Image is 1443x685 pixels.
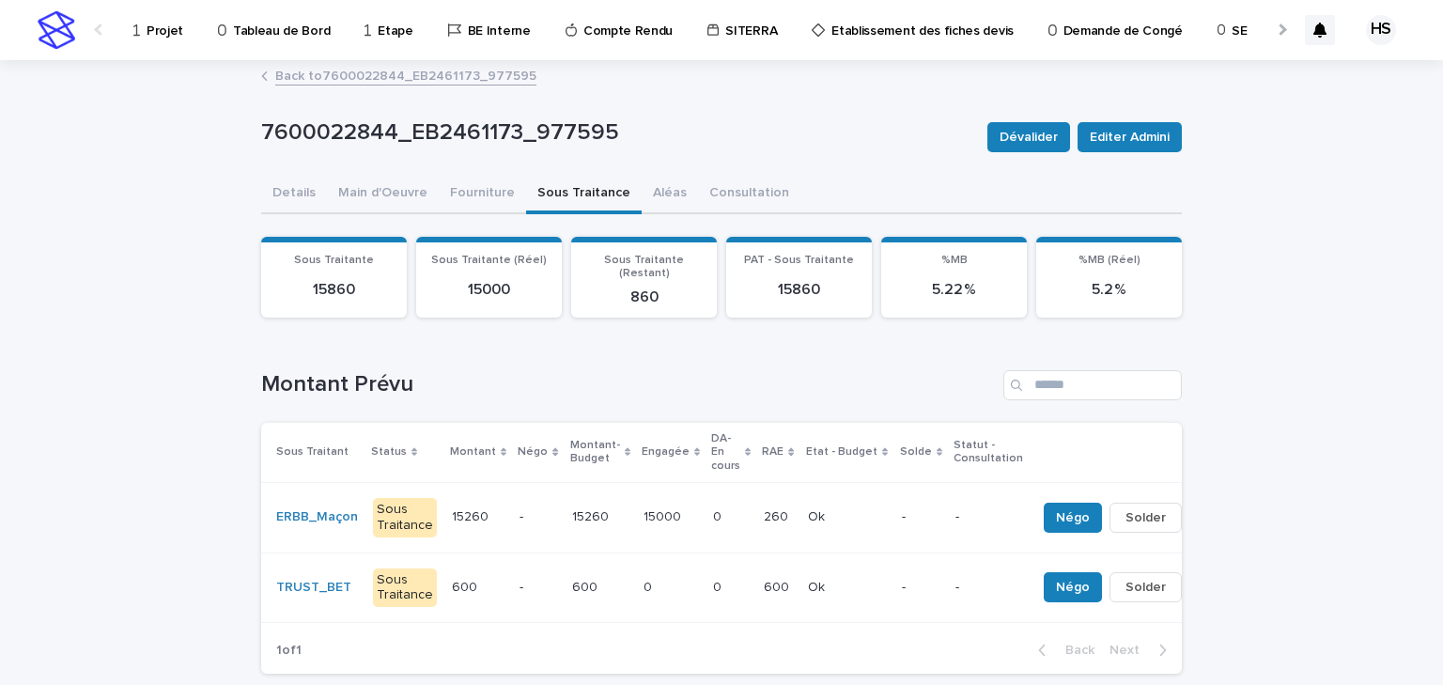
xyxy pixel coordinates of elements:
[452,576,481,596] p: 600
[764,576,793,596] p: 600
[1109,644,1151,657] span: Next
[902,580,940,596] p: -
[261,371,996,398] h1: Montant Prévu
[1023,642,1102,659] button: Back
[764,506,792,525] p: 260
[954,435,1023,470] p: Statut - Consultation
[450,442,496,462] p: Montant
[902,509,940,525] p: -
[261,119,972,147] p: 7600022844_EB2461173_977595
[1125,578,1166,597] span: Solder
[276,580,351,596] a: TRUST_BET
[261,482,1212,553] tr: ERBB_Maçon Sous Traitance1526015260 -1526015260 1500015000 00 260260 OkOk --NégoSolder
[955,580,1021,596] p: -
[744,255,854,266] span: PAT - Sous Traitante
[713,576,725,596] p: 0
[1366,15,1396,45] div: HS
[808,506,829,525] p: Ok
[1000,128,1058,147] span: Dévalider
[698,175,800,214] button: Consultation
[373,568,437,608] div: Sous Traitance
[1056,578,1090,597] span: Négo
[373,498,437,537] div: Sous Traitance
[644,506,685,525] p: 15000
[452,506,492,525] p: 15260
[1109,503,1182,533] button: Solder
[1090,128,1170,147] span: Editer Admini
[642,442,690,462] p: Engagée
[806,442,877,462] p: Etat - Budget
[294,255,374,266] span: Sous Traitante
[572,576,601,596] p: 600
[711,428,740,476] p: DA-En cours
[582,288,706,306] p: 860
[644,576,656,596] p: 0
[1102,642,1182,659] button: Next
[275,64,536,86] a: Back to7600022844_EB2461173_977595
[1056,508,1090,527] span: Négo
[941,255,968,266] span: %MB
[1044,572,1102,602] button: Négo
[1003,370,1182,400] input: Search
[327,175,439,214] button: Main d'Oeuvre
[371,442,407,462] p: Status
[427,281,551,299] p: 15000
[642,175,698,214] button: Aléas
[570,435,620,470] p: Montant-Budget
[1078,122,1182,152] button: Editer Admini
[892,281,1016,299] p: 5.22 %
[1125,508,1166,527] span: Solder
[572,506,613,525] p: 15260
[900,442,932,462] p: Solde
[1047,281,1171,299] p: 5.2 %
[520,580,556,596] p: -
[272,281,396,299] p: 15860
[261,628,317,674] p: 1 of 1
[1109,572,1182,602] button: Solder
[526,175,642,214] button: Sous Traitance
[276,442,349,462] p: Sous Traitant
[955,509,1021,525] p: -
[261,175,327,214] button: Details
[762,442,784,462] p: RAE
[1044,503,1102,533] button: Négo
[808,576,829,596] p: Ok
[1054,644,1094,657] span: Back
[439,175,526,214] button: Fourniture
[276,509,358,525] a: ERBB_Maçon
[431,255,547,266] span: Sous Traitante (Réel)
[713,506,725,525] p: 0
[261,553,1212,623] tr: TRUST_BET Sous Traitance600600 -600600 00 00 600600 OkOk --NégoSolder
[38,11,75,49] img: stacker-logo-s-only.png
[987,122,1070,152] button: Dévalider
[518,442,548,462] p: Négo
[737,281,861,299] p: 15860
[1078,255,1140,266] span: %MB (Réel)
[604,255,684,279] span: Sous Traitante (Restant)
[520,509,556,525] p: -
